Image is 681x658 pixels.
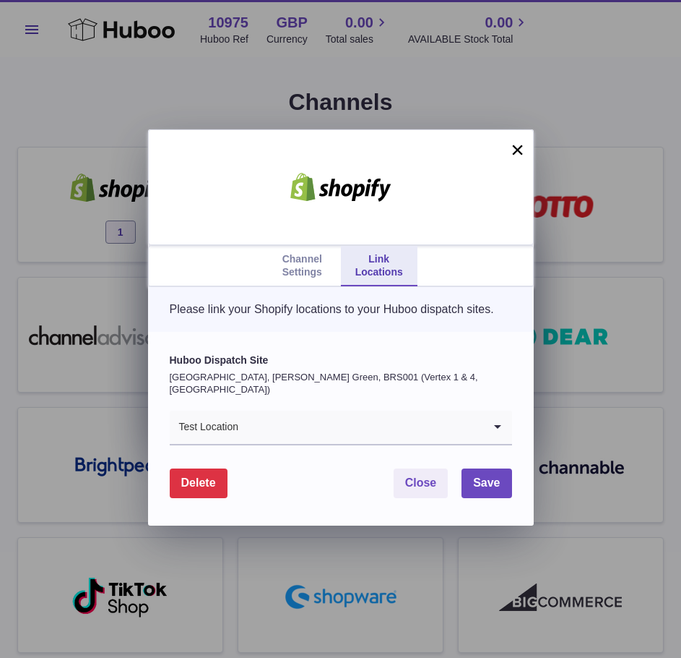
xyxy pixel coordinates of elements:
button: Save [461,469,511,498]
a: Channel Settings [264,246,340,286]
label: Huboo Dispatch Site [170,354,512,367]
button: Delete [170,469,227,498]
img: shopify [279,173,402,202]
span: Delete [181,477,216,489]
button: × [509,141,526,158]
span: Close [405,477,437,489]
a: Link Locations [341,246,417,286]
input: Search for option [239,411,483,444]
span: Test Location [170,411,240,444]
span: Save [473,477,500,489]
div: Search for option [170,411,512,445]
p: Please link your Shopify locations to your Huboo dispatch sites. [170,302,512,317]
p: [GEOGRAPHIC_DATA], [PERSON_NAME] Green, BRS001 (Vertex 1 & 4, [GEOGRAPHIC_DATA]) [170,371,512,396]
button: Close [394,469,448,498]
